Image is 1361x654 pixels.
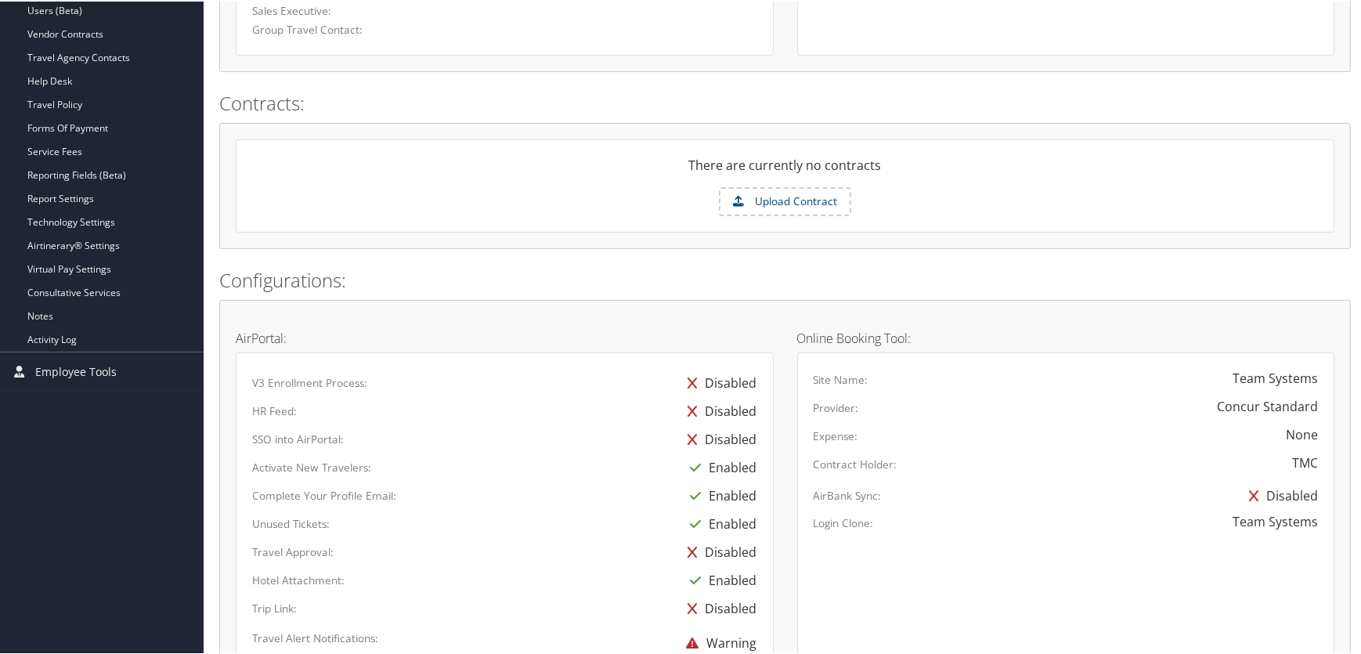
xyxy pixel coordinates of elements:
div: Disabled [680,396,757,424]
label: Unused Tickets: [252,515,330,530]
label: Site Name: [814,370,868,386]
h4: AirPortal: [236,331,774,343]
label: Travel Approval: [252,543,334,558]
div: There are currently no contracts [236,154,1334,186]
div: Enabled [683,480,757,508]
label: Trip Link: [252,599,297,615]
label: SSO into AirPortal: [252,430,344,446]
span: Warning [679,633,757,650]
label: Hotel Attachment: [252,571,345,587]
label: Activate New Travelers: [252,458,371,474]
div: Disabled [1241,480,1318,508]
span: Employee Tools [35,351,117,390]
label: Group Travel Contact: [252,20,405,36]
h2: Configurations: [219,266,1351,292]
h4: Online Booking Tool: [797,331,1335,343]
div: TMC [1292,452,1318,471]
label: Expense: [814,427,858,443]
label: Provider: [814,399,859,414]
label: Contract Holder: [814,455,897,471]
div: Team Systems [1233,511,1318,529]
label: Sales Executive: [252,2,405,17]
div: Disabled [680,424,757,452]
div: Enabled [683,508,757,537]
div: Concur Standard [1217,396,1318,414]
div: Enabled [683,452,757,480]
div: Disabled [680,367,757,396]
div: Enabled [683,565,757,593]
div: Disabled [680,593,757,621]
label: Complete Your Profile Email: [252,486,396,502]
div: None [1286,424,1318,443]
label: Travel Alert Notifications: [252,629,378,645]
label: HR Feed: [252,402,297,417]
label: V3 Enrollment Process: [252,374,367,389]
label: AirBank Sync: [814,486,882,502]
div: Disabled [680,537,757,565]
label: Upload Contract [720,187,850,214]
div: Team Systems [1233,367,1318,386]
label: Login Clone: [814,514,874,529]
h2: Contracts: [219,89,1351,115]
